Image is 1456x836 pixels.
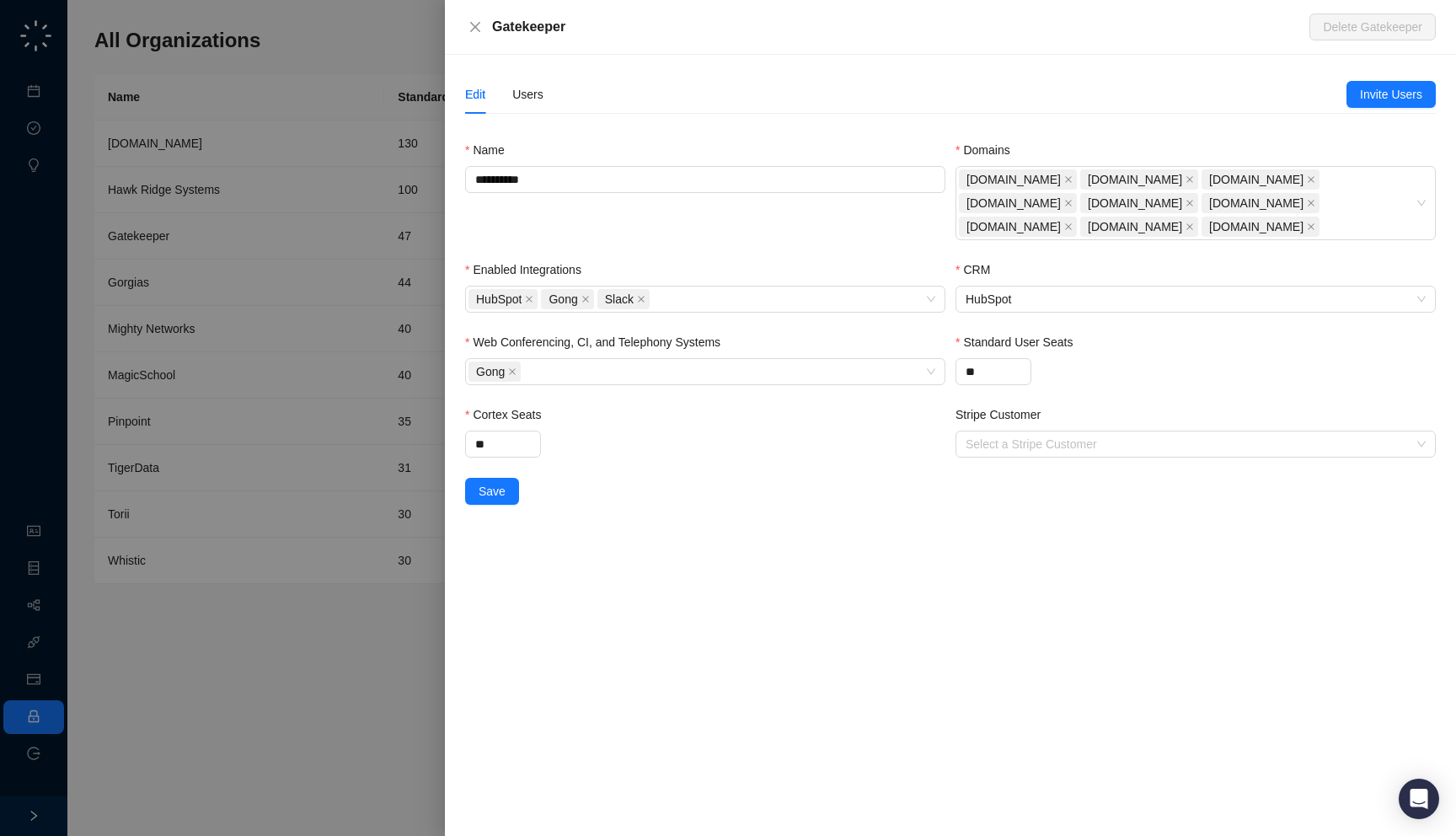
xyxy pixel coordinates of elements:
input: Standard User Seats [956,359,1030,384]
span: close [525,295,533,303]
span: Gong [468,362,521,382]
label: Enabled Integrations [465,260,593,279]
div: Gatekeeper [492,17,1309,37]
button: Save [465,478,519,505]
span: gatekeeperhq.com [959,169,1077,190]
input: Cortex Seats [466,431,540,457]
span: [DOMAIN_NAME] [966,217,1061,236]
span: gatekeeperhq.io [1080,169,1198,190]
button: Invite Users [1346,81,1436,108]
span: close [1307,222,1315,231]
span: gatekeeperclm.com [1202,217,1319,237]
label: Domains [955,141,1022,159]
input: Enabled Integrations [653,293,656,306]
span: [DOMAIN_NAME] [1209,170,1303,189]
span: [DOMAIN_NAME] [966,194,1061,212]
span: close [468,20,482,34]
button: Delete Gatekeeper [1309,13,1436,40]
span: Save [479,482,506,501]
span: [DOMAIN_NAME] [1209,194,1303,212]
input: Stripe Customer [966,431,1416,457]
span: close [1064,222,1073,231]
span: close [1186,222,1194,231]
span: [DOMAIN_NAME] [966,170,1061,189]
span: close [1186,175,1194,184]
span: close [1307,175,1315,184]
span: trygatekeeper.com [1202,193,1319,213]
span: gatekeepervclm.com [959,193,1077,213]
label: Stripe Customer [955,405,1052,424]
span: close [1064,199,1073,207]
div: Open Intercom Messenger [1399,779,1439,819]
span: Slack [605,290,634,308]
div: Users [512,85,543,104]
span: close [508,367,517,376]
label: Name [465,141,517,159]
span: close [1307,199,1315,207]
span: HubSpot [468,289,538,309]
span: [DOMAIN_NAME] [1088,217,1182,236]
span: close [581,295,590,303]
span: Invite Users [1360,85,1422,104]
span: HubSpot [966,287,1426,312]
span: usegatekeeper.com [1080,217,1198,237]
span: Gong [476,362,505,381]
span: close [1064,175,1073,184]
span: gatekeeper.io [1202,169,1319,190]
label: CRM [955,260,1002,279]
label: Standard User Seats [955,333,1084,351]
label: Cortex Seats [465,405,553,424]
span: [DOMAIN_NAME] [1088,170,1182,189]
label: Web Conferencing, CI, and Telephony Systems [465,333,732,351]
span: Slack [597,289,650,309]
span: [DOMAIN_NAME] [1088,194,1182,212]
span: gatekeeperhq.co [1080,193,1198,213]
span: close [1186,199,1194,207]
button: Close [465,17,485,37]
span: Gong [541,289,593,309]
span: gatekeeperhq.net [959,217,1077,237]
span: close [637,295,645,303]
input: Name [465,166,945,193]
span: HubSpot [476,290,522,308]
div: Edit [465,85,485,104]
span: [DOMAIN_NAME] [1209,217,1303,236]
span: Gong [549,290,577,308]
input: Domains [1323,221,1326,233]
input: Web Conferencing, CI, and Telephony Systems [524,366,527,378]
